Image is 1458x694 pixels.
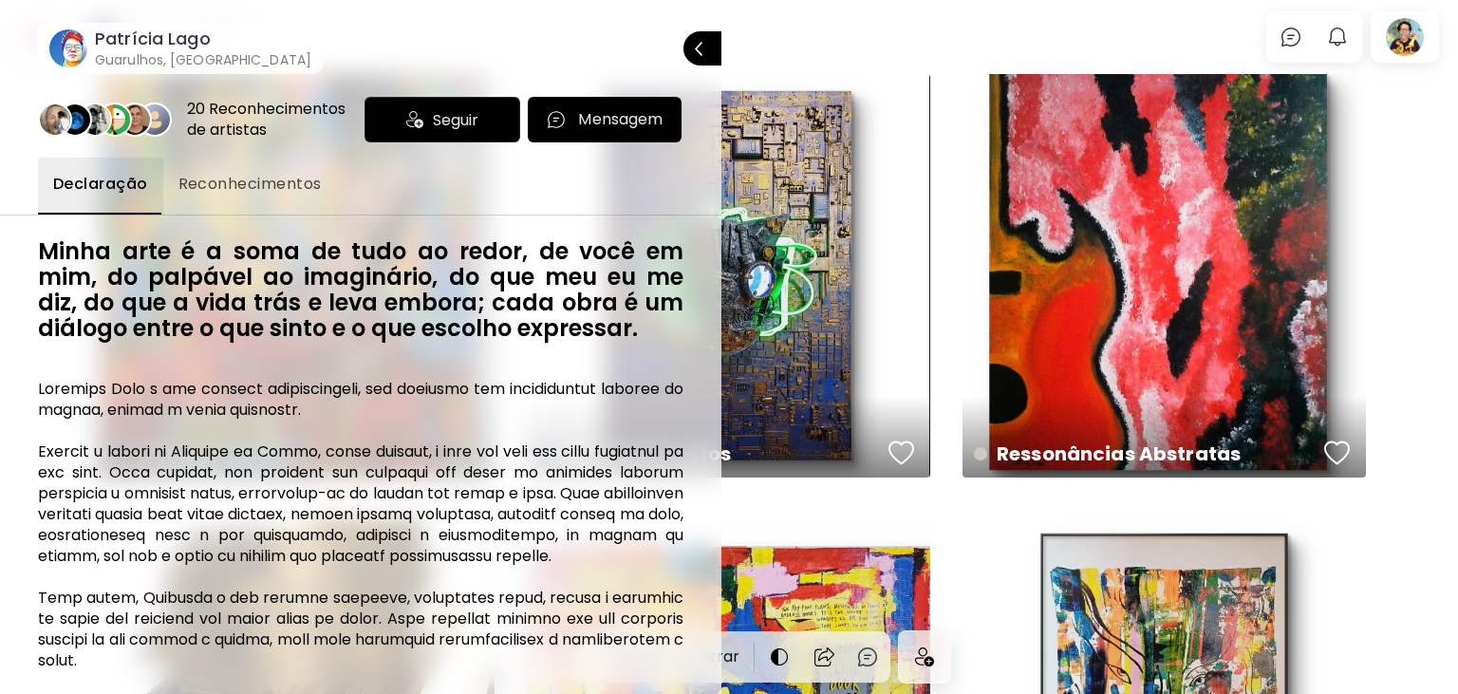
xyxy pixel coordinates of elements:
[546,109,567,130] img: chatIcon
[38,238,683,341] h6: Minha arte é a soma de tudo ao redor, de você em mim, do palpável ao imaginário, do que meu eu me...
[364,97,520,142] div: Seguir
[187,99,357,141] div: 20 Reconhecimentos de artistas
[95,50,311,69] h6: Guarulhos, [GEOGRAPHIC_DATA]
[53,173,148,196] span: Declaração
[406,111,423,128] img: icon
[178,173,322,196] span: Reconhecimentos
[95,28,311,50] h6: Patrícia Lago
[528,97,682,142] button: chatIconMensagem
[433,108,478,132] span: Seguir
[578,108,663,131] p: Mensagem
